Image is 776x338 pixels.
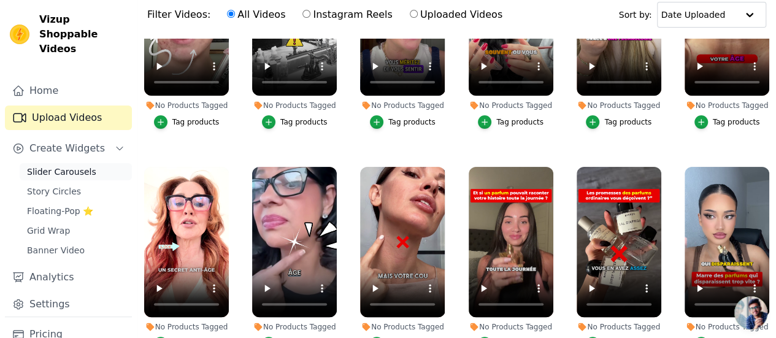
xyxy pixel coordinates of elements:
div: No Products Tagged [469,101,553,110]
div: Sort by: [619,2,767,28]
span: Grid Wrap [27,225,70,237]
a: Story Circles [20,183,132,200]
input: Uploaded Videos [410,10,418,18]
button: Tag products [586,115,651,129]
button: Create Widgets [5,136,132,161]
button: Tag products [370,115,436,129]
button: Tag products [694,115,760,129]
a: Analytics [5,265,132,290]
div: No Products Tagged [252,322,337,332]
div: No Products Tagged [144,322,229,332]
span: Create Widgets [29,141,105,156]
div: No Products Tagged [685,322,769,332]
button: Tag products [154,115,220,129]
div: Tag products [604,117,651,127]
label: Uploaded Videos [409,7,503,23]
div: Tag products [496,117,544,127]
div: No Products Tagged [685,101,769,110]
div: No Products Tagged [252,101,337,110]
div: Filter Videos: [147,1,509,29]
a: Floating-Pop ⭐ [20,202,132,220]
a: Grid Wrap [20,222,132,239]
div: No Products Tagged [577,101,661,110]
span: Vizup Shoppable Videos [39,12,127,56]
span: Story Circles [27,185,81,198]
img: Vizup [10,25,29,44]
input: Instagram Reels [302,10,310,18]
div: No Products Tagged [469,322,553,332]
div: Tag products [172,117,220,127]
label: Instagram Reels [302,7,393,23]
span: Floating-Pop ⭐ [27,205,93,217]
input: All Videos [227,10,235,18]
div: No Products Tagged [577,322,661,332]
a: Upload Videos [5,106,132,130]
div: Tag products [713,117,760,127]
span: Slider Carousels [27,166,96,178]
a: Settings [5,292,132,317]
div: Tag products [388,117,436,127]
div: No Products Tagged [360,101,445,110]
label: All Videos [226,7,286,23]
div: No Products Tagged [360,322,445,332]
a: Banner Video [20,242,132,259]
button: Tag products [478,115,544,129]
div: Tag products [280,117,328,127]
span: Banner Video [27,244,85,256]
a: Home [5,79,132,103]
a: Slider Carousels [20,163,132,180]
div: No Products Tagged [144,101,229,110]
div: Ouvrir le chat [734,296,767,329]
button: Tag products [262,115,328,129]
